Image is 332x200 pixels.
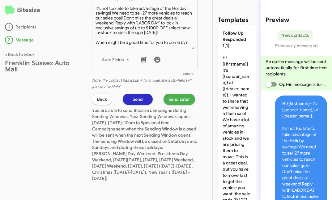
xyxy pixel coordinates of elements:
[92,78,191,89] i: Note: If a contact has a blank for model, the auto-field will just say "vehicle".
[5,52,35,57] a: < Back to inbox
[102,54,131,65] span: Auto Fields
[223,30,246,48] span: Follow Up Responded 1[1]
[218,15,249,25] h2: Templates
[5,60,72,72] div: Franklin Sussex Auto Mall
[277,30,313,40] button: New contacts
[5,36,72,44] div: Message
[164,94,195,105] button: Send Later
[5,6,15,15] img: logo-minimal.svg
[168,94,190,105] span: Send Later
[5,23,13,31] div: 1
[270,40,322,51] button: Previously messaged
[133,94,143,105] span: Send
[92,108,198,181] span: You are able to send Bitesize campaigns during Sending Windows. Your Sending Window is open: [DAT...
[92,94,112,105] button: Back
[275,40,318,51] span: Previously messaged
[97,54,136,65] button: Auto Fields
[97,94,107,105] span: Back
[266,15,327,25] h2: Preview
[5,23,72,31] div: Recipients
[279,81,327,88] span: Opt-in message is turned off
[281,30,309,40] span: New contacts
[5,36,13,44] div: 2
[5,5,72,15] h2: Bitesize
[182,72,194,76] mat-hint: 448/450
[123,94,153,105] button: Send
[266,58,327,77] p: An opt-in message will be sent automatically for first time text recipients.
